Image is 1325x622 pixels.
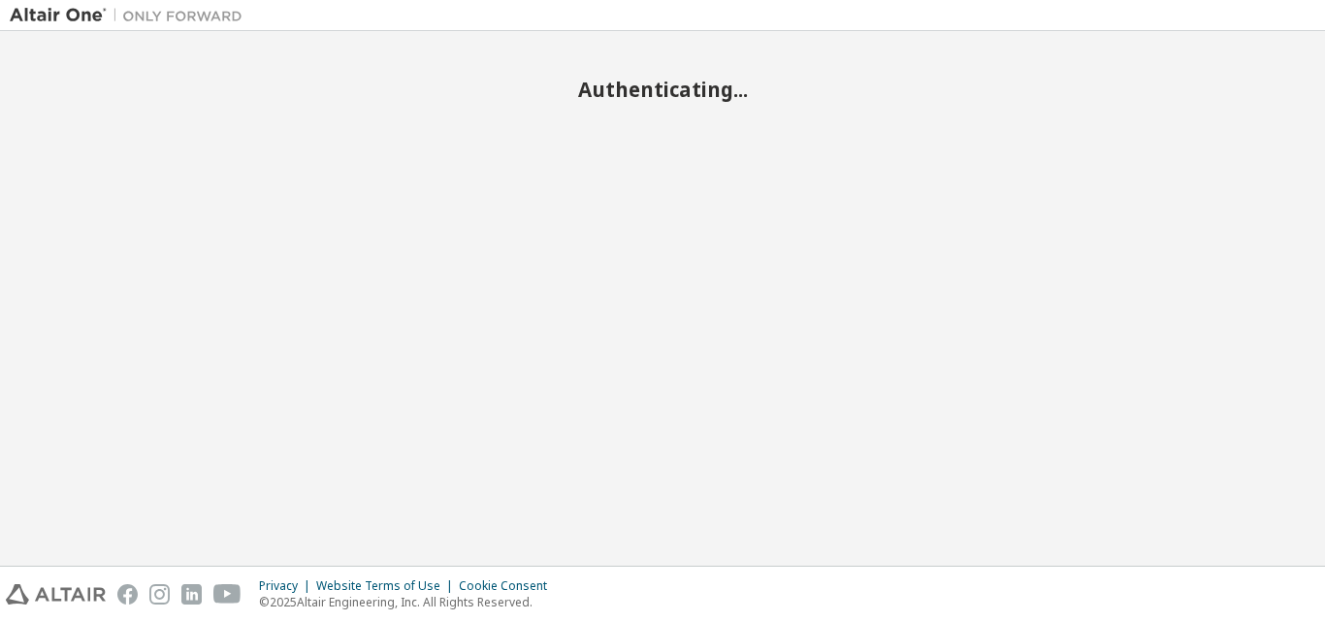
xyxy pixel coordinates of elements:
div: Cookie Consent [459,578,559,594]
img: instagram.svg [149,584,170,605]
img: Altair One [10,6,252,25]
h2: Authenticating... [10,77,1315,102]
img: facebook.svg [117,584,138,605]
p: © 2025 Altair Engineering, Inc. All Rights Reserved. [259,594,559,610]
img: altair_logo.svg [6,584,106,605]
img: linkedin.svg [181,584,202,605]
img: youtube.svg [213,584,242,605]
div: Website Terms of Use [316,578,459,594]
div: Privacy [259,578,316,594]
